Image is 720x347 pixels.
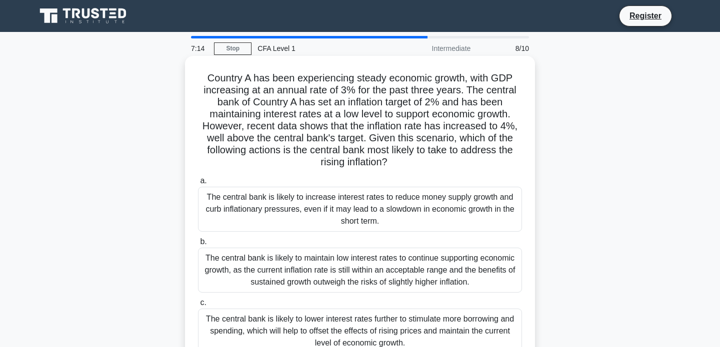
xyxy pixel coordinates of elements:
div: Intermediate [389,38,476,58]
div: The central bank is likely to increase interest rates to reduce money supply growth and curb infl... [198,187,522,232]
div: CFA Level 1 [251,38,389,58]
span: b. [200,237,206,246]
h5: Country A has been experiencing steady economic growth, with GDP increasing at an annual rate of ... [197,72,523,169]
div: The central bank is likely to maintain low interest rates to continue supporting economic growth,... [198,248,522,293]
span: a. [200,176,206,185]
div: 8/10 [476,38,535,58]
span: c. [200,298,206,307]
a: Register [623,9,667,22]
a: Stop [214,42,251,55]
div: 7:14 [185,38,214,58]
